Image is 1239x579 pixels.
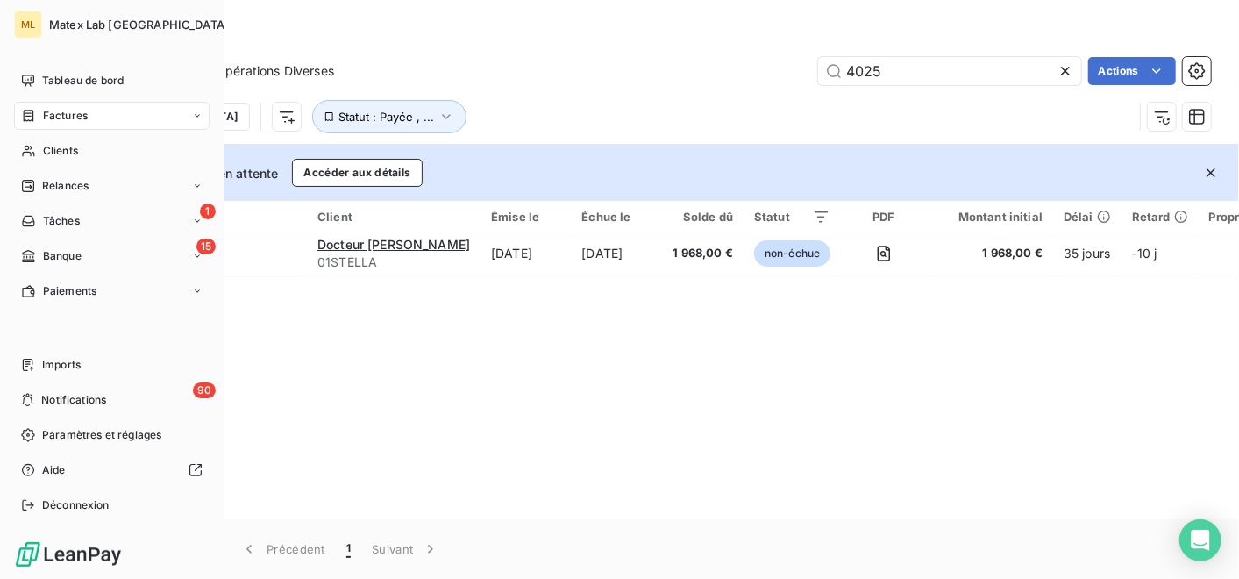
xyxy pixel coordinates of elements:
span: 90 [193,382,216,398]
span: 1 968,00 € [937,245,1043,262]
span: Banque [43,248,82,264]
span: Statut : Payée , ... [338,110,434,124]
div: Solde dû [673,210,734,224]
span: Notifications [41,392,106,408]
button: Actions [1088,57,1176,85]
span: Relances [42,178,89,194]
div: Montant initial [937,210,1043,224]
span: Tableau de bord [42,73,124,89]
span: Docteur [PERSON_NAME] [317,237,470,252]
span: Clients [43,143,78,159]
span: non-échue [754,240,830,267]
span: Matex Lab [GEOGRAPHIC_DATA] [49,18,229,32]
input: Rechercher [818,57,1081,85]
span: Paiements [43,283,96,299]
button: Accéder aux détails [292,159,422,187]
div: Open Intercom Messenger [1179,519,1221,561]
div: Délai [1064,210,1111,224]
div: Échue le [581,210,652,224]
span: Déconnexion [42,497,110,513]
span: Imports [42,357,81,373]
span: -10 j [1132,246,1157,261]
span: 1 [200,204,216,219]
span: 15 [196,239,216,254]
span: 1 968,00 € [673,245,734,262]
span: 01STELLA [317,254,470,271]
div: Statut [754,210,830,224]
button: Précédent [230,531,336,568]
div: Retard [1132,210,1188,224]
td: [DATE] [571,232,662,275]
button: Statut : Payée , ... [312,100,466,133]
div: Client [317,210,470,224]
a: Aide [14,456,210,484]
td: [DATE] [481,232,571,275]
span: Opérations Diverses [216,62,334,80]
button: 1 [336,531,361,568]
td: 35 jours [1053,232,1122,275]
div: PDF [851,210,915,224]
img: Logo LeanPay [14,540,123,568]
span: Paramètres et réglages [42,427,161,443]
span: Aide [42,462,66,478]
span: Factures [43,108,88,124]
div: Émise le [491,210,560,224]
span: Tâches [43,213,80,229]
button: Suivant [361,531,450,568]
div: ML [14,11,42,39]
span: 1 [346,540,351,558]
